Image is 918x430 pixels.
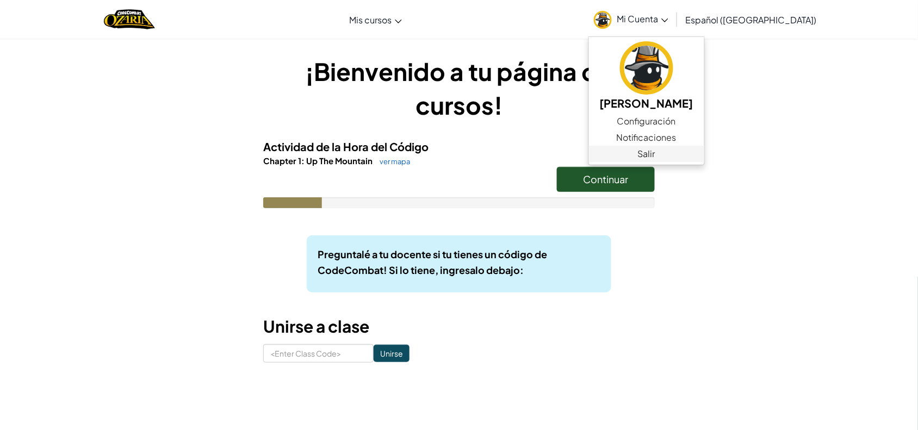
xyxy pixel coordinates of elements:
[263,344,374,363] input: <Enter Class Code>
[263,140,429,153] span: Actividad de la Hora del Código
[263,155,374,166] span: Chapter 1: Up The Mountain
[589,129,704,146] a: Notificaciones
[617,13,668,24] span: Mi Cuenta
[686,14,817,26] span: Español ([GEOGRAPHIC_DATA])
[318,248,547,276] b: Preguntalé a tu docente si tu tienes un código de CodeCombat! Si lo tiene, ingresalo debajo:
[594,11,612,29] img: avatar
[589,113,704,129] a: Configuración
[589,40,704,113] a: [PERSON_NAME]
[104,8,154,30] a: Ozaria by CodeCombat logo
[374,157,410,166] a: ver mapa
[104,8,154,30] img: Home
[620,41,673,95] img: avatar
[263,54,655,122] h1: ¡Bienvenido a tu página de cursos!
[588,2,674,36] a: Mi Cuenta
[589,146,704,162] a: Salir
[584,173,629,185] span: Continuar
[263,314,655,339] h3: Unirse a clase
[600,95,693,111] h5: [PERSON_NAME]
[350,14,392,26] span: Mis cursos
[344,5,407,34] a: Mis cursos
[374,345,410,362] input: Unirse
[616,131,677,144] span: Notificaciones
[680,5,822,34] a: Español ([GEOGRAPHIC_DATA])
